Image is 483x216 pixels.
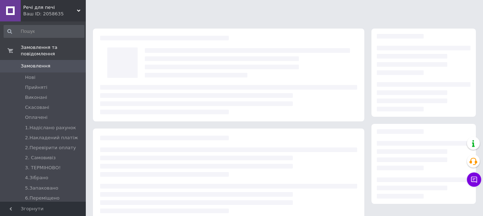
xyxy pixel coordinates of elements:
[25,195,60,201] span: 6.Переміщено
[4,25,84,38] input: Пошук
[25,165,61,171] span: 3. ТЕРМІНОВО!
[23,11,86,17] div: Ваш ID: 2058635
[25,135,78,141] span: 2.Накладений платіж
[25,114,48,121] span: Оплачені
[23,4,77,11] span: Речі для печі
[25,94,47,101] span: Виконані
[467,172,481,187] button: Чат з покупцем
[25,125,76,131] span: 1.Надіслано рахунок
[25,84,47,91] span: Прийняті
[21,63,50,69] span: Замовлення
[25,145,76,151] span: 2.Перевірити оплату
[25,185,58,191] span: 5.Запаковано
[25,155,56,161] span: 2. Самовивіз
[25,104,49,111] span: Скасовані
[21,44,86,57] span: Замовлення та повідомлення
[25,74,35,81] span: Нові
[25,175,48,181] span: 4.Зібрано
